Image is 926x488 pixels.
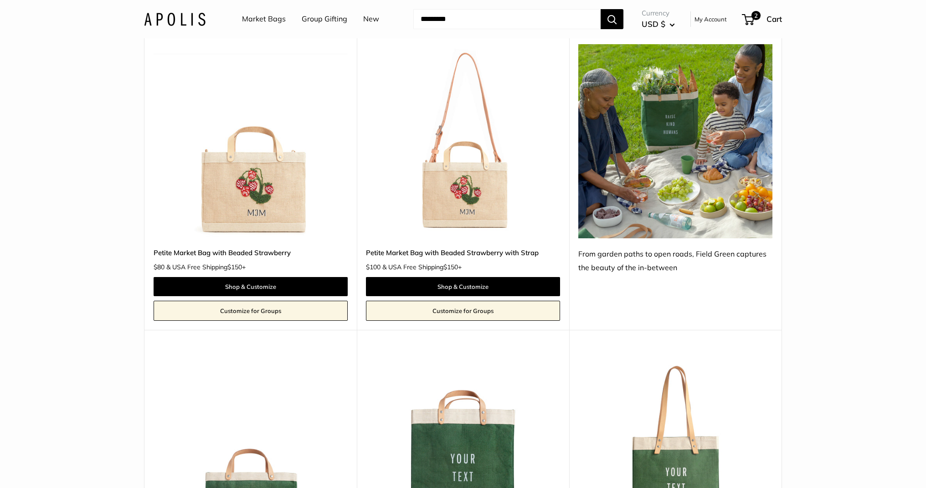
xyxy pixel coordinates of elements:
a: Petite Market Bag with Beaded Strawberry [154,247,348,258]
a: My Account [694,14,727,25]
input: Search... [413,9,601,29]
a: Customize for Groups [154,301,348,321]
span: & USA Free Shipping + [166,264,246,270]
a: Group Gifting [302,12,347,26]
a: Petite Market Bag with Beaded Strawberry with StrapPetite Market Bag with Beaded Strawberry with ... [366,44,560,238]
span: $150 [227,263,242,271]
a: Market Bags [242,12,286,26]
a: Petite Market Bag with Beaded Strawberry with Strap [366,247,560,258]
button: USD $ [642,17,675,31]
a: Shop & Customize [366,277,560,296]
a: Customize for Groups [366,301,560,321]
a: New [363,12,379,26]
span: Currency [642,7,675,20]
span: $150 [443,263,458,271]
a: 2 Cart [743,12,782,26]
span: Cart [767,14,782,24]
div: From garden paths to open roads, Field Green captures the beauty of the in-between [578,247,772,275]
button: Search [601,9,623,29]
span: $80 [154,263,165,271]
span: $100 [366,263,381,271]
img: Apolis [144,12,206,26]
span: 2 [751,11,761,20]
span: & USA Free Shipping + [382,264,462,270]
span: USD $ [642,19,665,29]
img: Petite Market Bag with Beaded Strawberry [154,44,348,238]
a: Petite Market Bag with Beaded StrawberryPetite Market Bag with Beaded Strawberry [154,44,348,238]
img: From garden paths to open roads, Field Green captures the beauty of the in-between [578,44,772,238]
a: Shop & Customize [154,277,348,296]
img: Petite Market Bag with Beaded Strawberry with Strap [366,44,560,238]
